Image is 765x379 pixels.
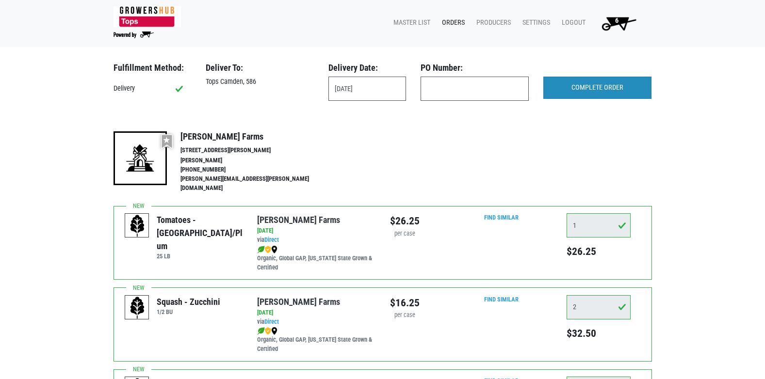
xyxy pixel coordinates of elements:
li: [PERSON_NAME][EMAIL_ADDRESS][PERSON_NAME][DOMAIN_NAME] [180,174,330,193]
img: map_marker-0e94453035b3232a4d21701695807de9.png [271,327,277,335]
a: [PERSON_NAME] Farms [257,215,340,225]
span: 6 [615,16,619,25]
a: Find Similar [484,214,519,221]
img: Cart [597,14,640,33]
input: Select Date [328,77,406,101]
a: Logout [554,14,589,32]
li: [PERSON_NAME] [180,156,330,165]
div: via [257,317,375,327]
a: Find Similar [484,296,519,303]
div: $26.25 [390,213,420,229]
div: Tops Camden, 586 [198,77,321,87]
div: Organic, Global GAP, [US_STATE] State Grown & Certified [257,326,375,354]
img: leaf-e5c59151409436ccce96b2ca1b28e03c.png [257,327,265,335]
img: placeholder-variety-43d6402dacf2d531de610a020419775a.svg [125,296,149,320]
h3: Deliver To: [206,63,314,73]
input: Qty [567,213,631,237]
h4: [PERSON_NAME] Farms [180,131,330,142]
div: [DATE] [257,226,375,236]
a: Direct [264,236,279,243]
div: Organic, Global GAP, [US_STATE] State Grown & Certified [257,245,375,272]
img: leaf-e5c59151409436ccce96b2ca1b28e03c.png [257,246,265,253]
li: [PHONE_NUMBER] [180,165,330,174]
div: per case [390,229,420,238]
li: [STREET_ADDRESS][PERSON_NAME] [180,146,330,155]
img: safety-e55c860ca8c00a9c171001a62a92dabd.png [265,246,271,253]
div: Tomatoes - [GEOGRAPHIC_DATA]/Plum [157,213,243,253]
img: Powered by Big Wheelbarrow [114,32,154,38]
img: safety-e55c860ca8c00a9c171001a62a92dabd.png [265,327,271,335]
a: 6 [589,14,644,33]
h3: Fulfillment Method: [114,63,191,73]
h3: Delivery Date: [328,63,406,73]
a: [PERSON_NAME] Farms [257,297,340,307]
h5: $26.25 [567,245,631,258]
h5: $32.50 [567,327,631,340]
a: Producers [469,14,515,32]
a: Master List [386,14,434,32]
h6: 25 LB [157,253,243,260]
a: Settings [515,14,554,32]
img: placeholder-variety-43d6402dacf2d531de610a020419775a.svg [125,214,149,238]
a: Direct [264,318,279,325]
h6: 1/2 BU [157,308,220,316]
input: Qty [567,295,631,319]
img: 279edf242af8f9d49a69d9d2afa010fb.png [114,6,181,27]
img: 19-7441ae2ccb79c876ff41c34f3bd0da69.png [114,131,167,185]
div: Squash - Zucchini [157,295,220,308]
h3: PO Number: [421,63,529,73]
div: via [257,236,375,245]
input: COMPLETE ORDER [543,77,651,99]
div: [DATE] [257,308,375,317]
div: $16.25 [390,295,420,311]
div: per case [390,311,420,320]
img: map_marker-0e94453035b3232a4d21701695807de9.png [271,246,277,253]
a: Orders [434,14,469,32]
